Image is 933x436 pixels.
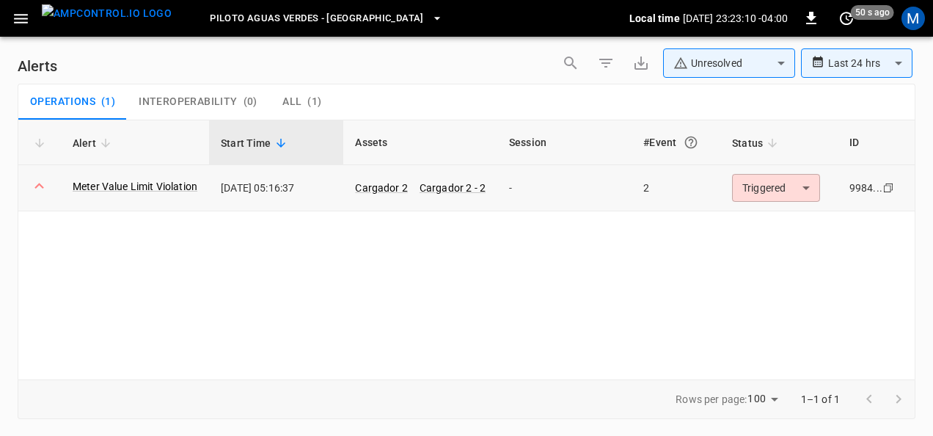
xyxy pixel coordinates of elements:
p: [DATE] 23:23:10 -04:00 [683,11,788,26]
div: copy [882,180,896,196]
th: Session [497,120,632,165]
a: Cargador 2 - 2 [420,182,486,194]
a: Cargador 2 [355,182,408,194]
span: Interoperability [139,95,237,109]
span: Operations [30,95,95,109]
td: [DATE] 05:16:37 [209,165,343,211]
img: ampcontrol.io logo [42,4,172,23]
div: #Event [643,129,709,156]
span: Start Time [221,134,290,152]
span: 50 s ago [851,5,894,20]
p: Rows per page: [676,392,747,407]
div: Triggered [732,174,820,202]
button: Piloto Aguas Verdes - [GEOGRAPHIC_DATA] [204,4,449,33]
span: Alert [73,134,115,152]
div: 9984... [849,181,882,195]
th: ID [838,120,915,165]
span: ( 0 ) [244,95,257,109]
div: 100 [747,388,783,410]
div: profile-icon [901,7,925,30]
span: All [282,95,301,109]
button: An event is a single occurrence of an issue. An alert groups related events for the same asset, m... [678,129,704,156]
a: Meter Value Limit Violation [73,179,197,194]
span: Status [732,134,782,152]
h6: Alerts [18,54,57,78]
div: Last 24 hrs [828,49,912,77]
td: - [497,165,632,211]
span: ( 1 ) [101,95,115,109]
span: ( 1 ) [307,95,321,109]
button: set refresh interval [835,7,858,30]
div: Unresolved [673,56,772,71]
p: 1–1 of 1 [801,392,840,407]
td: 2 [632,165,720,211]
p: Local time [629,11,680,26]
span: Piloto Aguas Verdes - [GEOGRAPHIC_DATA] [210,10,424,27]
th: Assets [343,120,497,165]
